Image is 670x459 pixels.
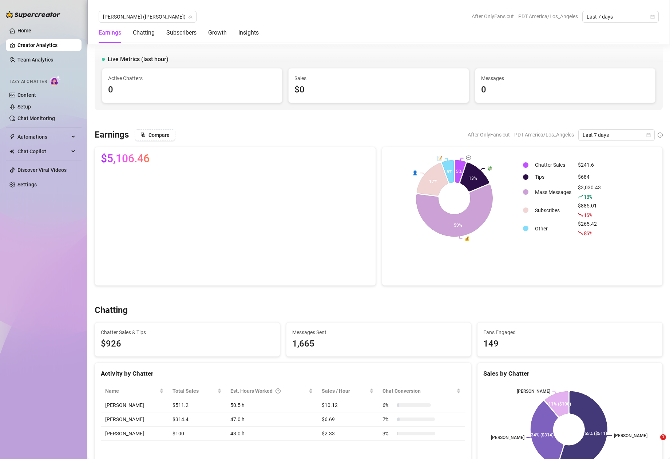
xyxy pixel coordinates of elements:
[584,230,592,237] span: 86 %
[532,183,574,201] td: Mass Messages
[660,434,666,440] span: 1
[468,129,510,140] span: After OnlyFans cut
[645,434,663,452] iframe: Intercom live chat
[382,401,394,409] span: 6 %
[378,384,465,398] th: Chat Conversion
[578,220,601,237] div: $265.42
[483,337,657,351] div: 149
[294,74,463,82] span: Sales
[614,433,647,438] text: [PERSON_NAME]
[101,328,274,336] span: Chatter Sales & Tips
[17,182,37,187] a: Settings
[532,171,574,183] td: Tips
[9,149,14,154] img: Chat Copilot
[17,167,67,173] a: Discover Viral Videos
[188,15,193,19] span: team
[108,74,276,82] span: Active Chatters
[101,427,168,441] td: [PERSON_NAME]
[578,173,601,181] div: $684
[105,387,158,395] span: Name
[168,412,226,427] td: $314.4
[465,155,471,161] text: 💬
[658,132,663,138] span: info-circle
[101,153,150,165] span: $5,106.46
[133,28,155,37] div: Chatting
[292,337,465,351] div: 1,665
[10,78,47,85] span: Izzy AI Chatter
[166,28,197,37] div: Subscribers
[481,83,649,97] div: 0
[412,170,418,175] text: 👤
[578,183,601,201] div: $3,030.43
[317,412,378,427] td: $6.69
[148,132,170,138] span: Compare
[6,11,60,18] img: logo-BBDzfeDw.svg
[317,384,378,398] th: Sales / Hour
[382,430,394,438] span: 3 %
[95,129,129,141] h3: Earnings
[481,74,649,82] span: Messages
[578,212,583,217] span: fall
[9,134,15,140] span: thunderbolt
[518,11,578,22] span: PDT America/Los_Angeles
[99,28,121,37] div: Earnings
[578,161,601,169] div: $241.6
[17,92,36,98] a: Content
[17,131,69,143] span: Automations
[226,398,318,412] td: 50.5 h
[514,129,574,140] span: PDT America/Los_Angeles
[472,11,514,22] span: After OnlyFans cut
[17,39,76,51] a: Creator Analytics
[294,83,463,97] div: $0
[517,389,550,394] text: [PERSON_NAME]
[17,57,53,63] a: Team Analytics
[101,384,168,398] th: Name
[587,11,654,22] span: Last 7 days
[532,159,574,171] td: Chatter Sales
[382,415,394,423] span: 7 %
[322,387,368,395] span: Sales / Hour
[532,202,574,219] td: Subscribes
[17,104,31,110] a: Setup
[532,220,574,237] td: Other
[208,28,227,37] div: Growth
[230,387,308,395] div: Est. Hours Worked
[140,132,146,137] span: block
[168,398,226,412] td: $511.2
[646,133,651,137] span: calendar
[101,337,274,351] span: $926
[168,384,226,398] th: Total Sales
[95,305,128,316] h3: Chatting
[584,211,592,218] span: 16 %
[103,11,192,22] span: Emily (emilysears)
[578,230,583,236] span: fall
[578,194,583,199] span: rise
[101,369,465,379] div: Activity by Chatter
[101,412,168,427] td: [PERSON_NAME]
[650,15,655,19] span: calendar
[275,387,281,395] span: question-circle
[382,387,455,395] span: Chat Conversion
[317,398,378,412] td: $10.12
[483,328,657,336] span: Fans Engaged
[135,129,175,141] button: Compare
[108,55,169,64] span: Live Metrics (last hour)
[437,155,443,161] text: 📝
[226,412,318,427] td: 47.0 h
[168,427,226,441] td: $100
[584,193,592,200] span: 18 %
[173,387,215,395] span: Total Sales
[578,202,601,219] div: $885.01
[17,146,69,157] span: Chat Copilot
[17,28,31,33] a: Home
[226,427,318,441] td: 43.0 h
[101,398,168,412] td: [PERSON_NAME]
[317,427,378,441] td: $2.33
[487,166,492,171] text: 💸
[292,328,465,336] span: Messages Sent
[483,369,657,379] div: Sales by Chatter
[17,115,55,121] a: Chat Monitoring
[50,75,61,86] img: AI Chatter
[491,435,524,440] text: [PERSON_NAME]
[464,236,470,241] text: 💰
